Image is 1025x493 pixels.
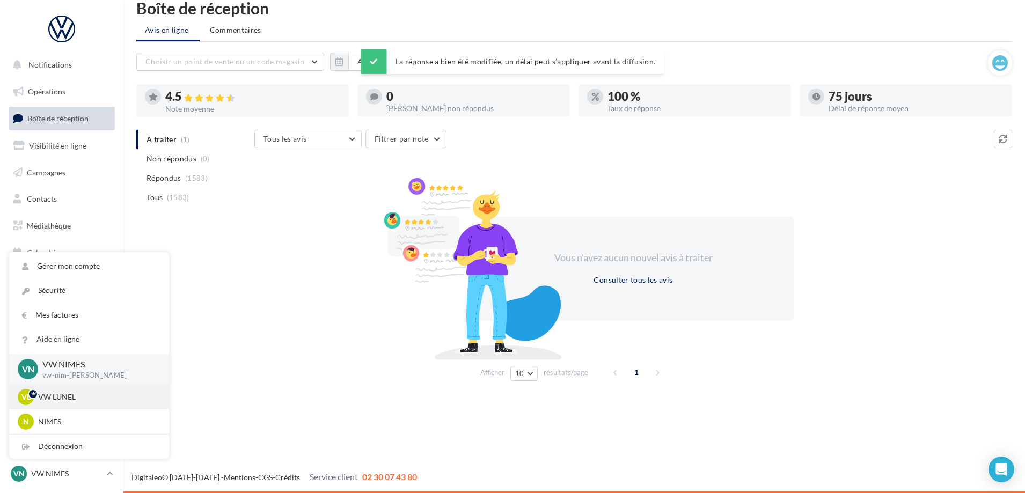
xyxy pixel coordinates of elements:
[365,130,446,148] button: Filtrer par note
[829,91,1004,102] div: 75 jours
[9,303,169,327] a: Mes factures
[165,105,340,113] div: Note moyenne
[510,366,538,381] button: 10
[330,53,395,71] button: Au total
[136,53,324,71] button: Choisir un point de vente ou un code magasin
[27,221,71,230] span: Médiathèque
[6,304,117,335] a: Campagnes DataOnDemand
[27,114,89,123] span: Boîte de réception
[254,130,362,148] button: Tous les avis
[27,248,63,257] span: Calendrier
[9,327,169,351] a: Aide en ligne
[201,154,210,163] span: (0)
[28,87,65,96] span: Opérations
[31,468,102,479] p: VW NIMES
[29,141,86,150] span: Visibilité en ligne
[275,473,300,482] a: Crédits
[6,54,113,76] button: Notifications
[167,193,189,202] span: (1583)
[515,369,524,378] span: 10
[6,188,117,210] a: Contacts
[6,161,117,184] a: Campagnes
[480,367,504,378] span: Afficher
[386,105,561,112] div: [PERSON_NAME] non répondus
[9,254,169,278] a: Gérer mon compte
[544,367,588,378] span: résultats/page
[42,371,152,380] p: vw-nim-[PERSON_NAME]
[6,80,117,103] a: Opérations
[42,358,152,371] p: VW NIMES
[210,25,261,35] span: Commentaires
[263,134,307,143] span: Tous les avis
[185,174,208,182] span: (1583)
[6,268,117,299] a: PLV et print personnalisable
[22,363,34,376] span: VN
[589,274,677,286] button: Consulter tous les avis
[607,105,782,112] div: Taux de réponse
[13,468,25,479] span: VN
[224,473,255,482] a: Mentions
[628,364,645,381] span: 1
[28,60,72,69] span: Notifications
[362,472,417,482] span: 02 30 07 43 80
[6,241,117,264] a: Calendrier
[9,463,115,484] a: VN VW NIMES
[165,91,340,103] div: 4.5
[258,473,273,482] a: CGS
[38,416,156,427] p: NIMES
[541,251,726,265] div: Vous n'avez aucun nouvel avis à traiter
[21,392,31,402] span: VL
[27,194,57,203] span: Contacts
[989,457,1014,482] div: Open Intercom Messenger
[147,153,196,164] span: Non répondus
[607,91,782,102] div: 100 %
[23,416,29,427] span: N
[9,435,169,459] div: Déconnexion
[6,215,117,237] a: Médiathèque
[145,57,304,66] span: Choisir un point de vente ou un code magasin
[131,473,162,482] a: Digitaleo
[310,472,358,482] span: Service client
[27,167,65,176] span: Campagnes
[131,473,417,482] span: © [DATE]-[DATE] - - -
[9,278,169,303] a: Sécurité
[829,105,1004,112] div: Délai de réponse moyen
[386,91,561,102] div: 0
[6,135,117,157] a: Visibilité en ligne
[147,173,181,183] span: Répondus
[361,49,664,74] div: La réponse a bien été modifiée, un délai peut s’appliquer avant la diffusion.
[6,107,117,130] a: Boîte de réception
[38,392,156,402] p: VW LUNEL
[147,192,163,203] span: Tous
[348,53,395,71] button: Au total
